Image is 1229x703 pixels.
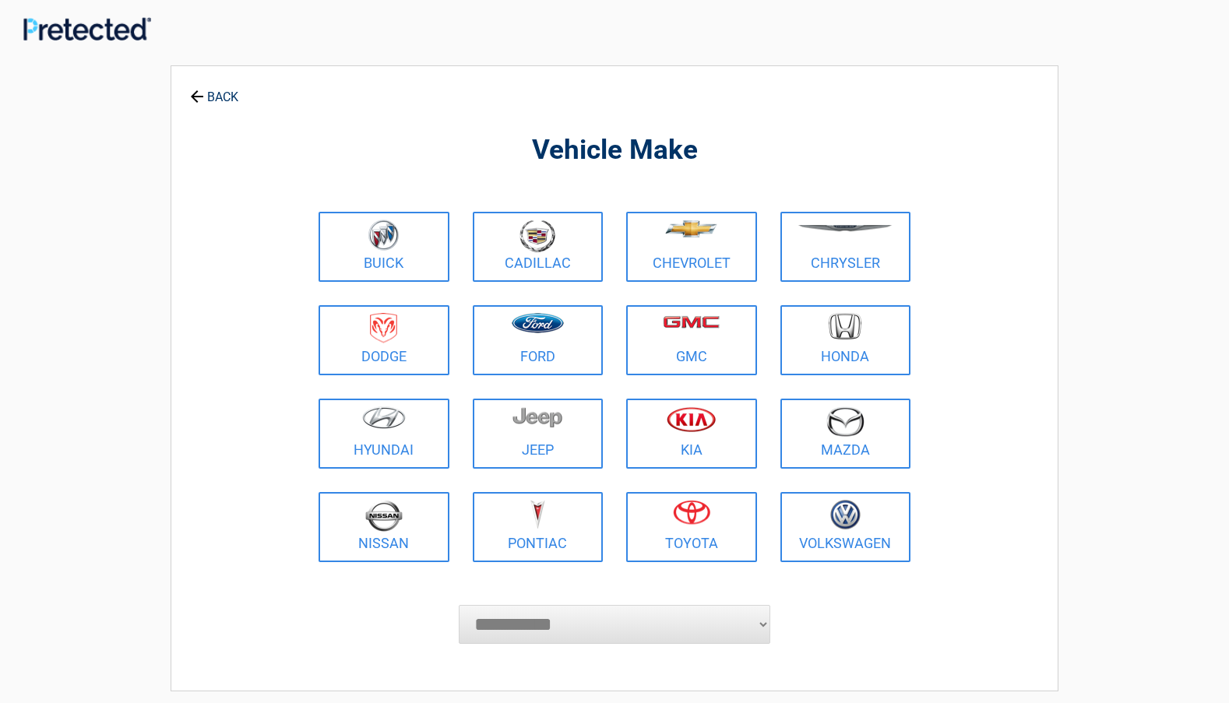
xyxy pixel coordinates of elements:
a: BACK [187,76,241,104]
img: nissan [365,500,403,532]
a: Volkswagen [780,492,911,562]
a: Mazda [780,399,911,469]
a: Hyundai [319,399,449,469]
a: Dodge [319,305,449,375]
a: GMC [626,305,757,375]
img: hyundai [362,406,406,429]
img: chrysler [798,225,893,232]
img: volkswagen [830,500,861,530]
img: gmc [663,315,720,329]
img: kia [667,406,716,432]
img: cadillac [519,220,555,252]
a: Nissan [319,492,449,562]
img: dodge [370,313,397,343]
a: Ford [473,305,604,375]
img: ford [512,313,564,333]
a: Chevrolet [626,212,757,282]
a: Chrysler [780,212,911,282]
a: Cadillac [473,212,604,282]
a: Jeep [473,399,604,469]
h2: Vehicle Make [315,132,914,169]
img: mazda [826,406,865,437]
a: Buick [319,212,449,282]
img: pontiac [530,500,545,529]
img: buick [368,220,399,251]
img: chevrolet [665,220,717,237]
img: toyota [673,500,710,525]
img: Main Logo [23,17,151,40]
a: Toyota [626,492,757,562]
a: Honda [780,305,911,375]
img: jeep [512,406,562,428]
a: Pontiac [473,492,604,562]
a: Kia [626,399,757,469]
img: honda [829,313,861,340]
